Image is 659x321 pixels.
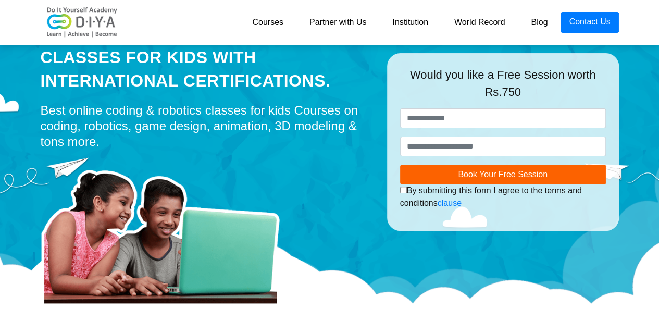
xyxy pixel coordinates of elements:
span: Book Your Free Session [458,170,548,179]
a: Contact Us [561,12,618,33]
a: clause [438,199,462,207]
div: Would you like a Free Session worth Rs.750 [400,66,606,108]
img: logo-v2.png [41,7,124,38]
a: World Record [441,12,518,33]
a: Institution [379,12,441,33]
div: Best Online Coding & Robotics Classes for kids with International Certifications. [41,22,371,92]
button: Book Your Free Session [400,165,606,184]
a: Blog [518,12,561,33]
a: Partner with Us [296,12,379,33]
div: Best online coding & robotics classes for kids Courses on coding, robotics, game design, animatio... [41,103,371,150]
img: home-prod.png [41,155,291,306]
div: By submitting this form I agree to the terms and conditions [400,184,606,209]
a: Courses [239,12,296,33]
